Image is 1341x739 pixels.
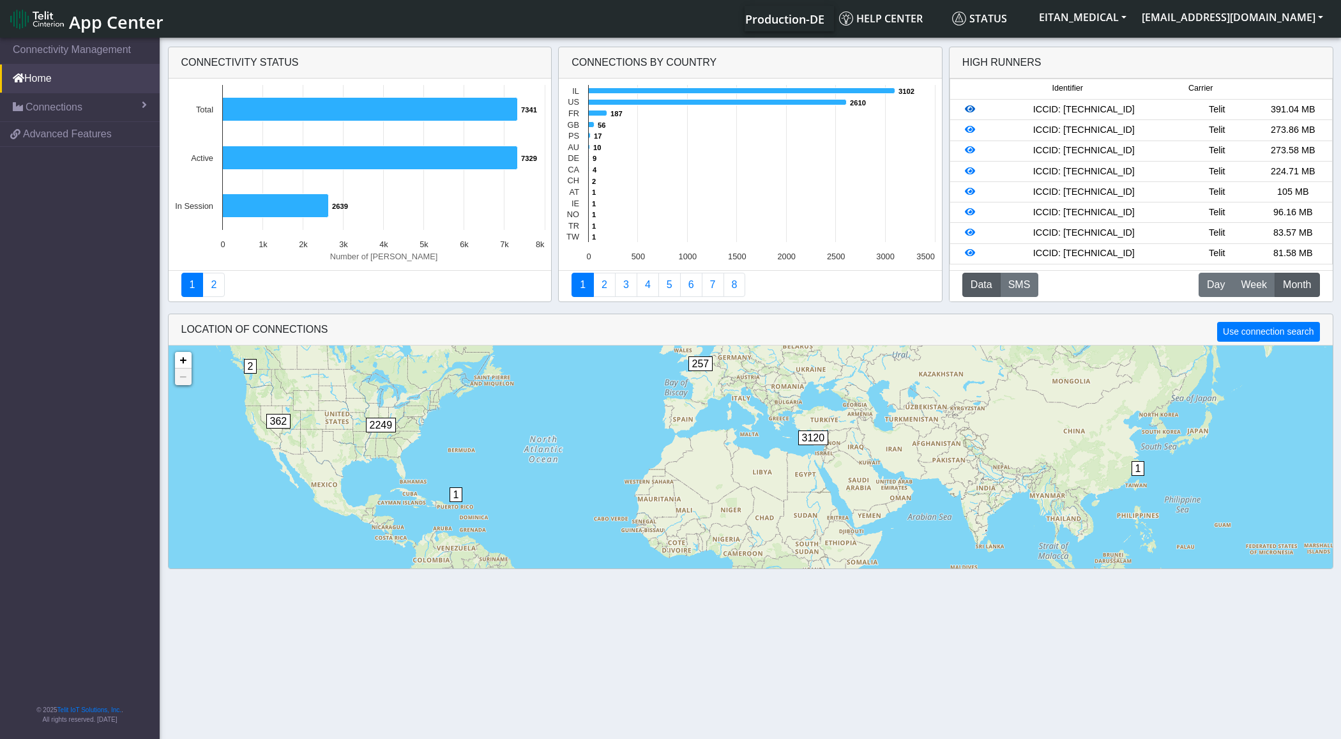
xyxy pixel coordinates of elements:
a: Carrier [593,273,616,297]
text: 2639 [332,202,348,210]
text: PS [568,131,579,141]
div: Telit [1179,247,1255,261]
text: 500 [632,252,645,261]
div: 105 MB [1255,185,1331,199]
div: ICCID: [TECHNICAL_ID] [989,226,1179,240]
text: AT [570,187,580,197]
div: 224.71 MB [1255,165,1331,179]
text: Total [195,105,213,114]
div: High Runners [962,55,1042,70]
a: Connections By Carrier [637,273,659,297]
img: logo-telit-cinterion-gw-new.png [10,9,64,29]
text: DE [568,153,579,163]
span: 257 [688,356,713,371]
span: 362 [266,414,291,429]
div: 391.04 MB [1255,103,1331,117]
text: In Session [175,201,213,211]
text: TW [566,232,580,241]
text: 4 [593,166,597,174]
a: App Center [10,5,162,33]
text: 10 [593,144,601,151]
a: Connections By Country [572,273,594,297]
div: ICCID: [TECHNICAL_ID] [989,206,1179,220]
text: 1k [259,240,268,249]
div: LOCATION OF CONNECTIONS [169,314,1333,346]
button: Day [1199,273,1233,297]
text: 56 [598,121,605,129]
a: Usage per Country [615,273,637,297]
a: Connectivity status [181,273,204,297]
text: 1 [592,200,596,208]
div: 273.86 MB [1255,123,1331,137]
text: 5k [420,240,428,249]
span: Connections [26,100,82,115]
text: US [568,97,579,107]
button: [EMAIL_ADDRESS][DOMAIN_NAME] [1134,6,1331,29]
text: 6k [460,240,469,249]
text: NO [567,210,579,219]
div: ICCID: [TECHNICAL_ID] [989,247,1179,261]
img: knowledge.svg [839,11,853,26]
text: IL [572,86,579,96]
text: IE [572,199,579,208]
text: Active [191,153,213,163]
a: Usage by Carrier [658,273,681,297]
a: Not Connected for 30 days [724,273,746,297]
text: 3500 [917,252,935,261]
span: Help center [839,11,923,26]
span: Carrier [1188,82,1213,95]
text: FR [568,109,579,118]
span: Production-DE [745,11,824,27]
text: 2000 [778,252,796,261]
span: 1 [1132,461,1145,476]
text: 2 [592,178,596,185]
div: Telit [1179,226,1255,240]
span: 2 [244,359,257,374]
text: 8k [535,240,544,249]
text: TR [568,221,579,231]
text: AU [568,142,579,152]
text: 1 [592,211,596,218]
div: 1 [1132,461,1144,499]
div: ICCID: [TECHNICAL_ID] [989,165,1179,179]
a: Help center [834,6,947,31]
button: Data [962,273,1001,297]
span: 3120 [798,430,829,445]
span: Advanced Features [23,126,112,142]
text: 4k [379,240,388,249]
div: Connections By Country [559,47,942,79]
text: 7k [500,240,509,249]
div: Telit [1179,206,1255,220]
a: Zoom out [175,369,192,385]
text: 2610 [850,99,866,107]
text: 1000 [679,252,697,261]
div: Telit [1179,103,1255,117]
text: 1500 [728,252,746,261]
text: 0 [220,240,225,249]
div: Telit [1179,144,1255,158]
div: Telit [1179,185,1255,199]
text: CH [568,176,579,185]
div: Telit [1179,165,1255,179]
text: 7329 [521,155,537,162]
button: SMS [1000,273,1039,297]
text: 1 [592,222,596,230]
a: 14 Days Trend [680,273,702,297]
div: Connectivity status [169,47,552,79]
a: Zero Session [702,273,724,297]
span: Month [1283,277,1311,293]
span: App Center [69,10,163,34]
div: 83.57 MB [1255,226,1331,240]
text: 9 [593,155,596,162]
text: 1 [592,188,596,196]
button: Use connection search [1217,322,1319,342]
text: 7341 [521,106,537,114]
a: Zoom in [175,352,192,369]
a: Telit IoT Solutions, Inc. [57,706,121,713]
button: Week [1232,273,1275,297]
a: Your current platform instance [745,6,824,31]
a: Deployment status [202,273,225,297]
text: 3000 [877,252,895,261]
button: EITAN_MEDICAL [1031,6,1134,29]
a: Status [947,6,1031,31]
